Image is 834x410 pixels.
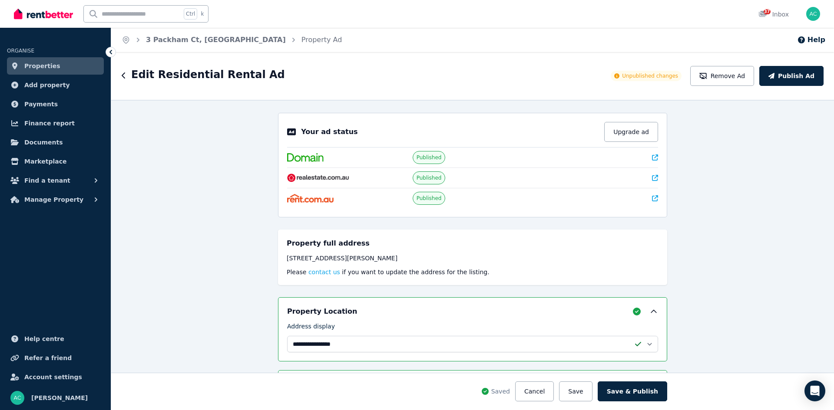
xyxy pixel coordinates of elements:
[24,61,60,71] span: Properties
[759,66,824,86] button: Publish Ad
[491,387,510,396] span: Saved
[301,36,342,44] a: Property Ad
[604,122,658,142] button: Upgrade ad
[24,99,58,109] span: Payments
[184,8,197,20] span: Ctrl
[24,194,83,205] span: Manage Property
[7,48,34,54] span: ORGANISE
[417,154,442,161] span: Published
[14,7,73,20] img: RentBetter
[598,381,667,401] button: Save & Publish
[287,322,335,334] label: Address display
[806,7,820,21] img: Anish Cherian
[287,306,357,317] h5: Property Location
[7,330,104,348] a: Help centre
[24,334,64,344] span: Help centre
[301,127,357,137] p: Your ad status
[201,10,204,17] span: k
[146,36,286,44] a: 3 Packham Ct, [GEOGRAPHIC_DATA]
[7,115,104,132] a: Finance report
[24,156,66,167] span: Marketplace
[7,153,104,170] a: Marketplace
[764,9,771,14] span: 37
[417,174,442,181] span: Published
[287,238,370,249] h5: Property full address
[417,195,442,202] span: Published
[31,393,88,403] span: [PERSON_NAME]
[287,254,659,262] div: [STREET_ADDRESS][PERSON_NAME]
[7,134,104,151] a: Documents
[131,68,285,82] h1: Edit Residential Rental Ad
[7,172,104,189] button: Find a tenant
[758,10,789,19] div: Inbox
[7,57,104,75] a: Properties
[7,368,104,386] a: Account settings
[24,80,70,90] span: Add property
[24,137,63,148] span: Documents
[287,174,349,182] img: RealEstate.com.au
[24,372,82,382] span: Account settings
[287,194,334,203] img: Rent.com.au
[7,95,104,113] a: Payments
[804,380,825,401] div: Open Intercom Messenger
[515,381,554,401] button: Cancel
[10,391,24,405] img: Anish Cherian
[24,118,75,128] span: Finance report
[797,35,825,45] button: Help
[287,268,659,276] p: Please if you want to update the address for the listing.
[24,353,72,363] span: Refer a friend
[287,153,324,162] img: Domain.com.au
[7,76,104,94] a: Add property
[111,28,352,52] nav: Breadcrumb
[7,349,104,367] a: Refer a friend
[7,191,104,208] button: Manage Property
[24,175,70,186] span: Find a tenant
[622,72,678,79] span: Unpublished changes
[690,66,754,86] button: Remove Ad
[559,381,592,401] button: Save
[308,268,340,276] button: contact us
